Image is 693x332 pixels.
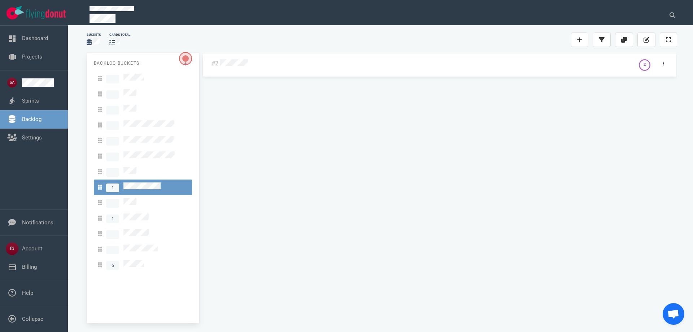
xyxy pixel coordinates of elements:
[22,245,42,252] a: Account
[22,134,42,141] a: Settings
[22,219,53,226] a: Notifications
[94,180,192,195] a: 1
[22,264,37,270] a: Billing
[106,215,119,223] span: 1
[94,211,192,226] a: 1
[94,257,192,273] a: 6
[22,116,42,122] a: Backlog
[212,60,218,67] a: #2
[22,53,42,60] a: Projects
[94,60,192,66] p: Backlog Buckets
[22,35,48,42] a: Dashboard
[179,52,192,65] button: Open the dialog
[22,316,43,322] a: Collapse
[106,261,119,270] span: 6
[22,290,33,296] a: Help
[644,62,646,68] div: 2
[22,98,39,104] a: Sprints
[109,33,130,37] div: cards total
[663,303,684,325] div: Open de chat
[26,9,66,19] img: Flying Donut text logo
[87,33,101,37] div: Buckets
[106,184,119,192] span: 1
